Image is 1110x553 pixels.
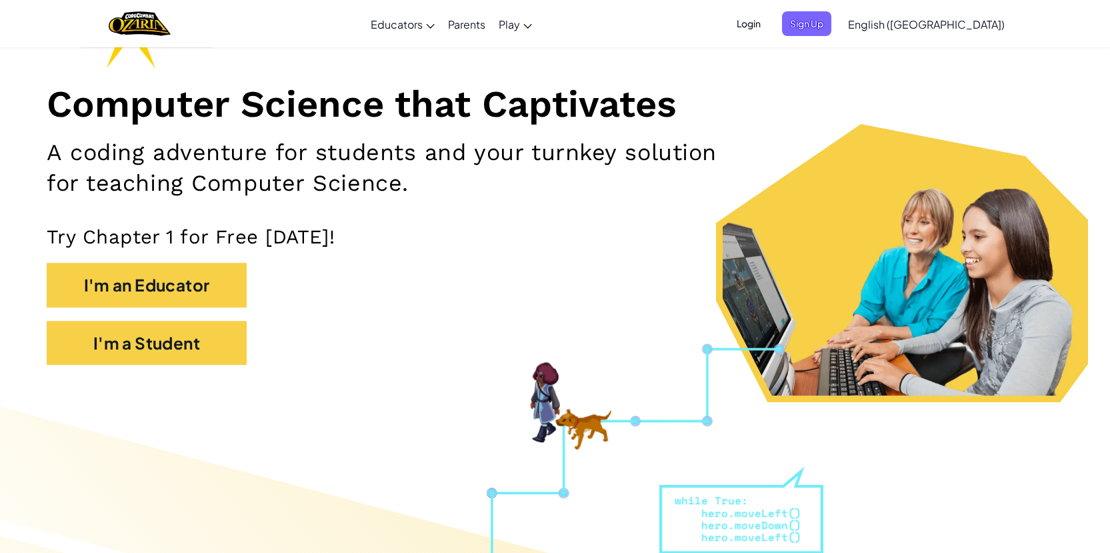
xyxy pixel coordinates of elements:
h1: Computer Science that Captivates [47,81,1063,127]
a: Play [492,6,539,42]
span: English ([GEOGRAPHIC_DATA]) [848,17,1005,31]
button: Sign Up [782,11,831,36]
a: Ozaria by CodeCombat logo [109,10,171,37]
button: Login [729,11,769,36]
a: Educators [364,6,441,42]
button: I'm a Student [47,321,247,366]
button: I'm an Educator [47,263,247,308]
h2: A coding adventure for students and your turnkey solution for teaching Computer Science. [47,137,728,199]
img: Home [109,10,171,37]
a: English ([GEOGRAPHIC_DATA]) [841,6,1011,42]
span: Play [499,17,520,31]
p: Try Chapter 1 for Free [DATE]! [47,225,1063,249]
span: Educators [371,17,423,31]
a: Parents [441,6,492,42]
